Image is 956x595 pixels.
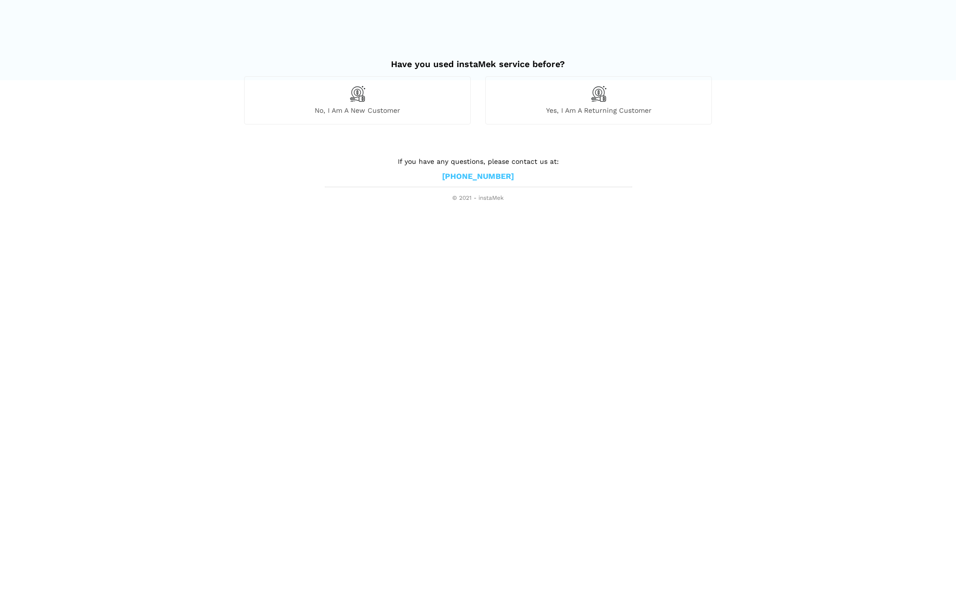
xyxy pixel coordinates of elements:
p: If you have any questions, please contact us at: [325,156,631,167]
span: No, I am a new customer [245,106,470,115]
span: Yes, I am a returning customer [486,106,711,115]
a: [PHONE_NUMBER] [442,172,514,182]
h2: Have you used instaMek service before? [244,49,712,70]
span: © 2021 - instaMek [325,194,631,202]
